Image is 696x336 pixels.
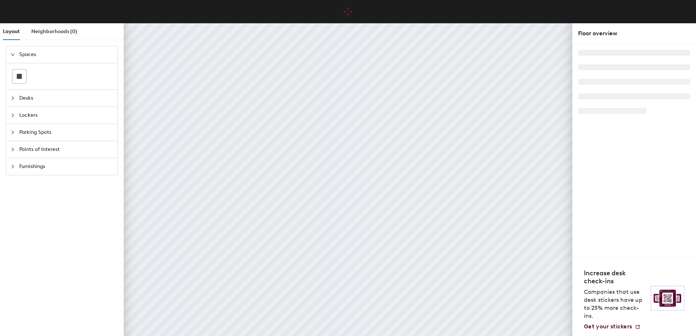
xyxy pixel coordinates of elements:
[19,90,113,107] span: Desks
[11,113,15,117] span: collapsed
[11,96,15,100] span: collapsed
[19,124,113,141] span: Parking Spots
[3,28,20,35] span: Layout
[11,52,15,57] span: expanded
[584,323,641,330] a: Get your stickers
[578,29,690,38] div: Floor overview
[651,286,684,311] img: Sticker logo
[11,147,15,152] span: collapsed
[11,130,15,135] span: collapsed
[19,141,113,158] span: Points of Interest
[19,107,113,124] span: Lockers
[19,46,113,63] span: Spaces
[19,158,113,175] span: Furnishings
[584,323,632,330] span: Get your stickers
[584,288,646,320] p: Companies that use desk stickers have up to 25% more check-ins.
[11,164,15,169] span: collapsed
[584,269,646,285] h4: Increase desk check-ins
[31,28,77,35] span: Neighborhoods (0)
